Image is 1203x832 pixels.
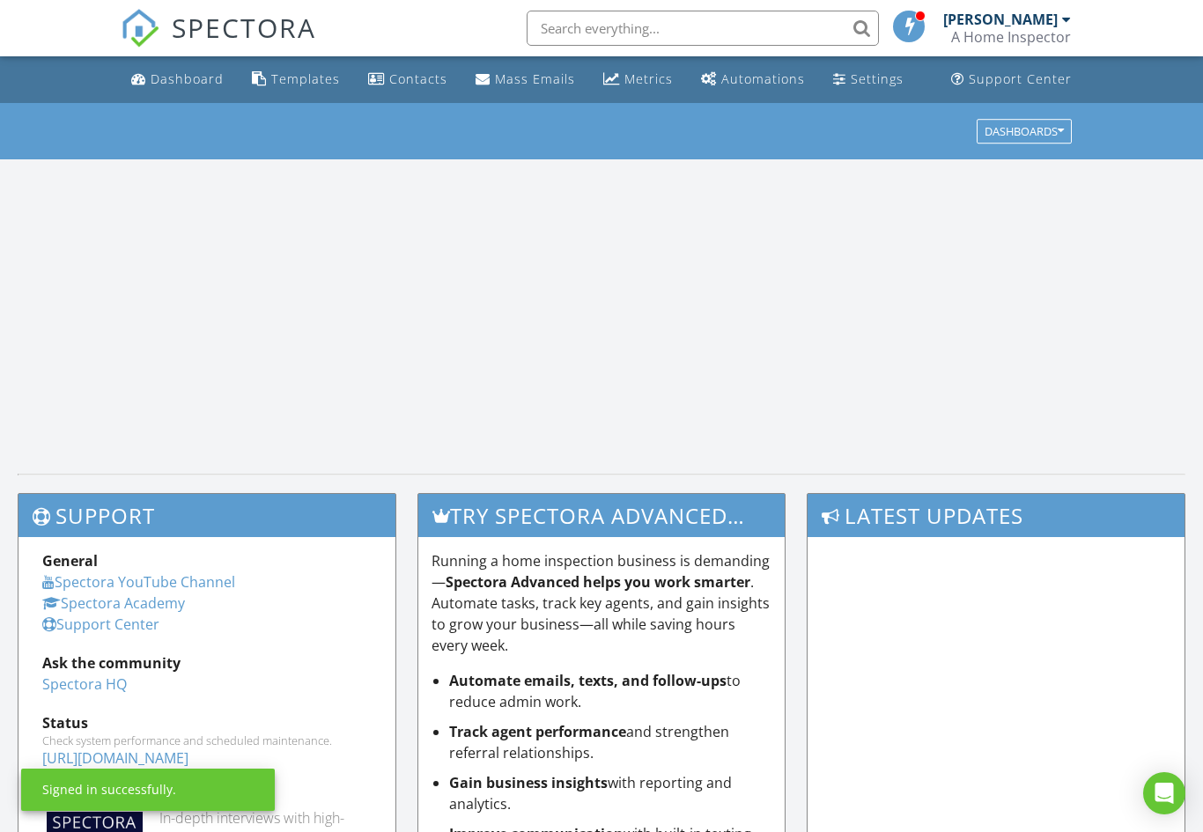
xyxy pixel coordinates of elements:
a: Spectora Academy [42,593,185,613]
a: Automations (Basic) [694,63,812,96]
div: [PERSON_NAME] [943,11,1058,28]
li: and strengthen referral relationships. [449,721,771,763]
div: Contacts [389,70,447,87]
div: Status [42,712,372,733]
a: Contacts [361,63,454,96]
button: Dashboards [977,119,1072,144]
strong: Spectora Advanced helps you work smarter [446,572,750,592]
li: with reporting and analytics. [449,772,771,814]
strong: General [42,551,98,571]
li: to reduce admin work. [449,670,771,712]
div: Metrics [624,70,673,87]
a: Mass Emails [469,63,582,96]
div: Templates [271,70,340,87]
a: Templates [245,63,347,96]
div: A Home Inspector [951,28,1071,46]
div: Dashboards [985,125,1064,137]
h3: Support [18,494,395,537]
div: Check system performance and scheduled maintenance. [42,733,372,747]
a: Spectora YouTube Channel [42,572,235,592]
strong: Gain business insights [449,773,608,792]
div: Mass Emails [495,70,575,87]
a: SPECTORA [121,24,316,61]
h3: Try spectora advanced [DATE] [418,494,785,537]
div: Dashboard [151,70,224,87]
div: Signed in successfully. [42,781,176,799]
div: Support Center [969,70,1072,87]
a: Support Center [42,615,159,634]
img: The Best Home Inspection Software - Spectora [121,9,159,48]
div: Automations [721,70,805,87]
a: Spectora HQ [42,674,127,694]
a: [URL][DOMAIN_NAME] [42,748,188,768]
strong: Automate emails, texts, and follow-ups [449,671,727,690]
p: Running a home inspection business is demanding— . Automate tasks, track key agents, and gain ins... [432,550,771,656]
strong: Track agent performance [449,722,626,741]
span: SPECTORA [172,9,316,46]
h3: Latest Updates [808,494,1185,537]
div: Ask the community [42,652,372,674]
a: Settings [826,63,911,96]
input: Search everything... [527,11,879,46]
div: Settings [851,70,904,87]
a: Metrics [596,63,680,96]
a: Dashboard [124,63,231,96]
a: Support Center [944,63,1079,96]
div: Open Intercom Messenger [1143,772,1185,814]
